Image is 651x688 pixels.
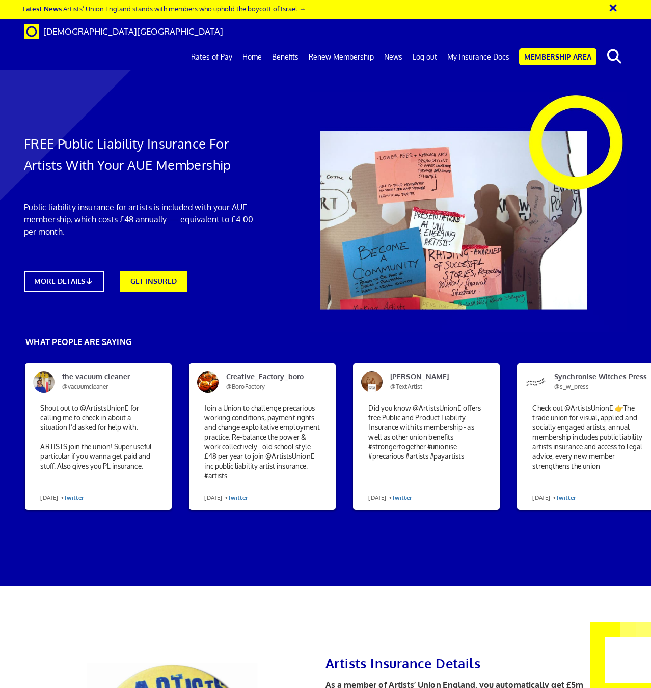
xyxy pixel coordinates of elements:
button: search [599,46,630,67]
a: Log out [408,44,442,70]
span: [DATE] • [40,490,84,505]
a: Home [237,44,267,70]
a: Latest News:Artists’ Union England stands with members who uphold the boycott of Israel → [22,4,306,13]
a: News [379,44,408,70]
a: Renew Membership [304,44,379,70]
a: Twitter [392,494,412,501]
span: [DATE] • [532,490,576,505]
span: @s_w_press [554,383,589,390]
p: Public liability insurance for artists is included with your AUE membership, which costs £48 annu... [24,201,266,238]
span: [DATE] • [204,490,248,505]
h1: FREE Public Liability Insurance For Artists With Your AUE Membership [24,133,266,176]
a: Rates of Pay [186,44,237,70]
strong: Latest News: [22,4,63,13]
h2: Artists Insurance Details [325,652,603,674]
span: [DEMOGRAPHIC_DATA][GEOGRAPHIC_DATA] [43,26,223,37]
a: Twitter [228,494,248,501]
span: @vacuumcleaner [62,383,108,390]
span: [PERSON_NAME] [383,371,480,392]
a: Brand [DEMOGRAPHIC_DATA][GEOGRAPHIC_DATA] [16,19,231,44]
a: My Insurance Docs [442,44,514,70]
span: Creative_Factory_boro [219,371,316,392]
span: @BoroFactory [226,383,265,390]
span: Synchronise Witches Press [547,371,644,392]
p: Join a Union to challenge precarious working conditions, payment rights and change exploitative e... [196,400,328,510]
a: GET INSURED [120,271,187,292]
a: Membership Area [519,48,596,65]
a: Benefits [267,44,304,70]
span: [DATE] • [368,490,412,505]
p: Shout out to @ArtistsUnionE for calling me to check in about a situation I’d asked for help with.... [32,400,164,510]
span: @TextArtist [390,383,422,390]
a: MORE DETAILS [24,271,104,292]
p: Did you know @ArtistsUnionE offers free Public and Product Liability Insurance with its membershi... [360,400,492,510]
span: the vacuum cleaner [55,371,152,392]
a: Twitter [64,494,84,501]
a: Twitter [556,494,576,501]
